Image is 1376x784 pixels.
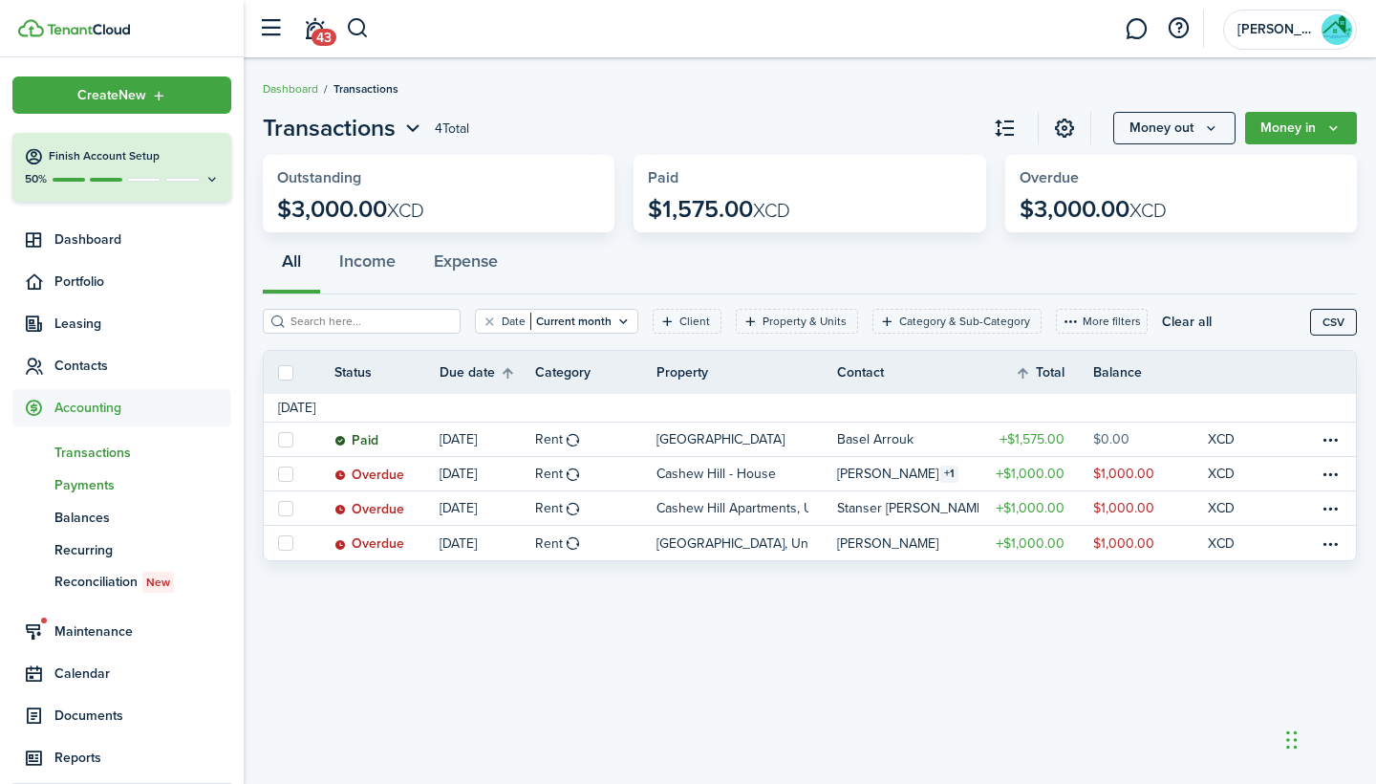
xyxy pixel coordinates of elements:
[334,423,440,456] a: Paid
[54,572,231,593] span: Reconciliation
[54,664,231,684] span: Calendar
[1113,112,1236,144] button: Money out
[1020,196,1167,223] p: $3,000.00
[1093,534,1154,554] table-amount-description: $1,000.00
[1093,464,1154,484] table-amount-description: $1,000.00
[440,491,535,525] a: [DATE]
[679,313,710,330] filter-tag-label: Client
[49,148,220,164] h4: Finish Account Setup
[535,362,656,382] th: Category
[535,429,563,449] table-info-title: Rent
[18,19,44,37] img: TenantCloud
[1093,429,1129,449] table-amount-description: $0.00
[978,457,1093,490] a: $1,000.00
[656,457,838,490] a: Cashew Hill - House
[334,433,378,448] status: Paid
[54,621,231,642] span: Maintenance
[1162,309,1212,334] button: Clear all
[978,491,1093,525] a: $1,000.00
[334,457,440,490] a: Overdue
[54,540,231,560] span: Recurring
[1056,309,1148,334] button: More filters
[1093,498,1154,518] table-amount-description: $1,000.00
[1245,112,1357,144] button: Money in
[1093,423,1208,456] a: $0.00
[440,429,477,449] p: [DATE]
[47,24,130,35] img: TenantCloud
[320,237,415,294] button: Income
[334,526,440,560] a: Overdue
[1000,429,1064,449] table-amount-title: $1,575.00
[334,502,404,517] status: Overdue
[1208,491,1260,525] a: XCD
[334,468,404,483] status: Overdue
[837,536,938,552] table-profile-info-text: [PERSON_NAME]
[415,237,517,294] button: Expense
[24,171,48,187] p: 50%
[12,468,231,501] a: Payments
[296,5,333,54] a: Notifications
[1015,361,1093,384] th: Sort
[648,169,971,186] widget-stats-title: Paid
[263,80,318,98] a: Dashboard
[1208,464,1235,484] p: XCD
[535,464,563,484] table-info-title: Rent
[146,574,170,591] span: New
[440,498,477,518] p: [DATE]
[1286,711,1298,769] div: Drag
[837,464,938,484] table-info-title: [PERSON_NAME]
[475,309,638,334] filter-tag: Open filter
[1208,498,1235,518] p: XCD
[1093,526,1208,560] a: $1,000.00
[535,534,563,554] table-info-title: Rent
[387,196,424,225] span: XCD
[312,29,336,46] span: 43
[1020,169,1343,186] widget-stats-title: Overdue
[333,80,398,98] span: Transactions
[12,501,231,534] a: Balances
[872,309,1042,334] filter-tag: Open filter
[435,119,469,139] header-page-total: 4 Total
[656,526,838,560] a: [GEOGRAPHIC_DATA], Unit 1
[482,314,498,329] button: Clear filter
[12,739,231,776] a: Reports
[940,466,958,483] table-counter: 1
[54,443,231,463] span: Transactions
[54,272,231,292] span: Portfolio
[263,111,425,145] button: Open menu
[1162,12,1194,45] button: Open resource center
[263,111,425,145] button: Transactions
[54,475,231,495] span: Payments
[440,457,535,490] a: [DATE]
[440,526,535,560] a: [DATE]
[54,706,231,726] span: Documents
[277,169,600,186] widget-stats-title: Outstanding
[535,423,656,456] a: Rent
[1208,423,1260,456] a: XCD
[653,309,721,334] filter-tag: Open filter
[1208,429,1235,449] p: XCD
[535,457,656,490] a: Rent
[753,196,790,225] span: XCD
[837,491,978,525] a: Stanser [PERSON_NAME]
[334,491,440,525] a: Overdue
[996,498,1064,518] table-amount-title: $1,000.00
[54,508,231,528] span: Balances
[1237,23,1314,36] span: Francis Properties
[656,362,838,382] th: Property
[54,398,231,418] span: Accounting
[996,534,1064,554] table-amount-title: $1,000.00
[440,534,477,554] p: [DATE]
[837,362,978,382] th: Contact
[54,356,231,376] span: Contacts
[286,313,454,331] input: Search here...
[502,313,526,330] filter-tag-label: Date
[1093,491,1208,525] a: $1,000.00
[1322,14,1352,45] img: Francis Properties
[12,436,231,468] a: Transactions
[736,309,858,334] filter-tag: Open filter
[837,432,914,447] table-profile-info-text: Basel Arrouk
[1280,692,1376,784] iframe: Chat Widget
